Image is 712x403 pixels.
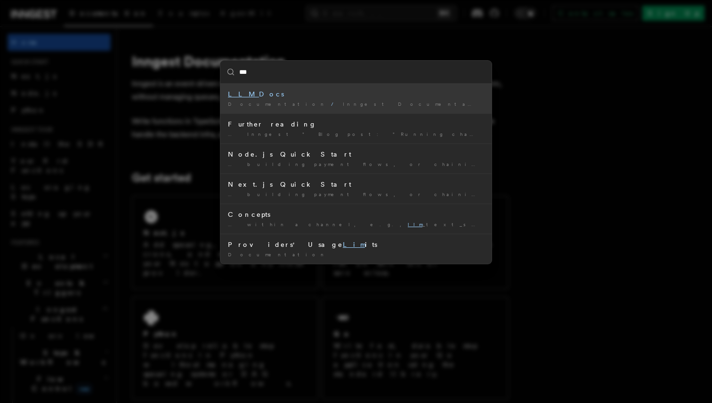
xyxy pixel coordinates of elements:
div: Next.js Quick Start [228,180,484,189]
div: … Inngest " Blog post: "Running chained s with TypeScript … [228,131,484,138]
mark: llm [408,221,422,227]
mark: LLM [228,90,259,98]
span: / [331,101,339,107]
span: Documentation [228,101,327,107]
span: Inngest Documentation [343,101,497,107]
div: Concepts [228,210,484,219]
div: … building payment flows, or chaining interactions. By the end … [228,161,484,168]
span: Documentation [228,252,327,257]
div: … building payment flows, or chaining interactions. By the end … [228,191,484,198]
div: Further reading [228,119,484,129]
mark: Lim [343,241,365,248]
div: Providers' Usage its [228,240,484,249]
div: Docs [228,89,484,99]
div: … within a channel, e.g., _text_stream or upload … [228,221,484,228]
div: Node.js Quick Start [228,150,484,159]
